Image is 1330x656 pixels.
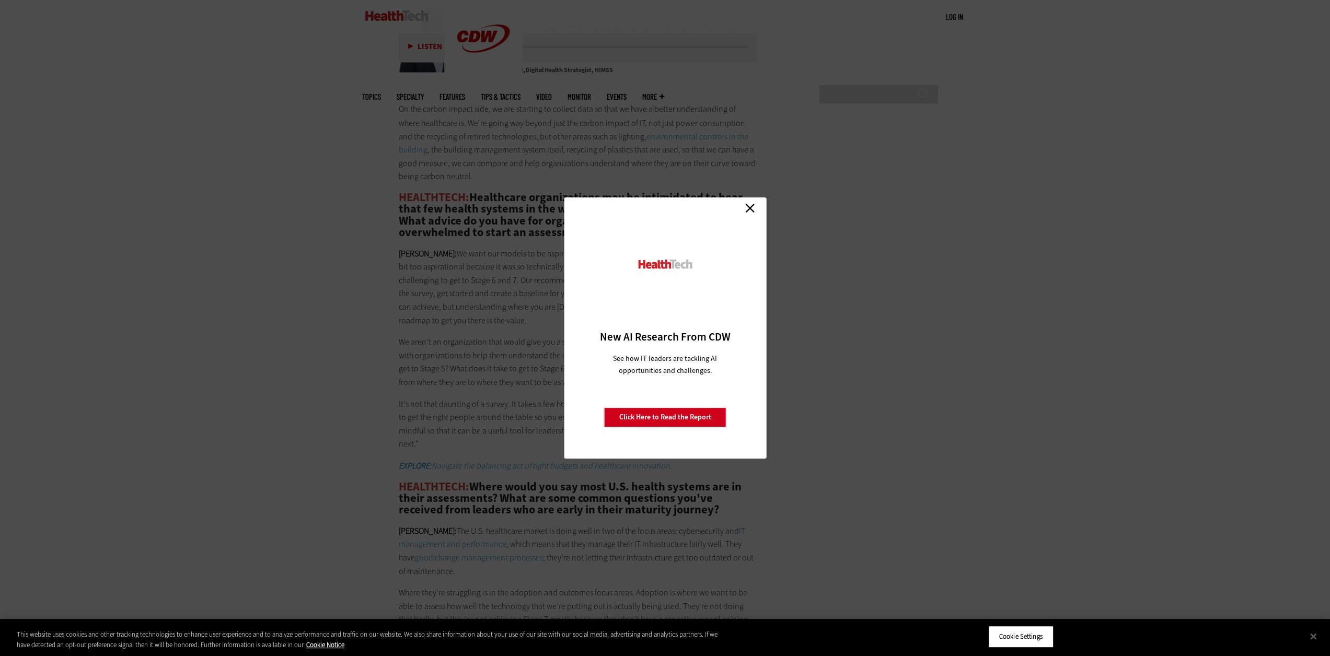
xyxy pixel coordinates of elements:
img: HealthTech_0.png [637,259,693,270]
button: Close [1302,625,1325,648]
h3: New AI Research From CDW [582,330,748,344]
a: More information about your privacy [306,640,344,649]
a: Click Here to Read the Report [604,407,726,427]
a: Close [742,200,758,216]
button: Cookie Settings [988,626,1054,648]
div: This website uses cookies and other tracking technologies to enhance user experience and to analy... [17,629,732,650]
p: See how IT leaders are tackling AI opportunities and challenges. [600,353,730,377]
